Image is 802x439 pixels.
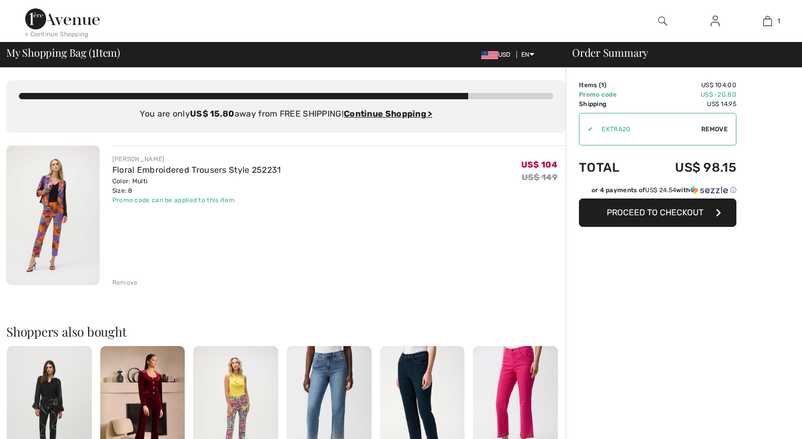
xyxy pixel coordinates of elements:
[560,47,796,58] div: Order Summary
[642,80,736,90] td: US$ 104.00
[92,45,96,58] span: 1
[481,51,498,59] img: US Dollar
[25,29,89,39] div: < Continue Shopping
[344,109,432,119] a: Continue Shopping >
[742,15,793,27] a: 1
[6,145,100,285] img: Floral Embroidered Trousers Style 252231
[521,51,534,58] span: EN
[607,207,703,217] span: Proceed to Checkout
[112,278,138,287] div: Remove
[481,51,515,58] span: USD
[592,185,736,195] div: or 4 payments of with
[112,176,281,195] div: Color: Multi Size: 8
[579,198,736,227] button: Proceed to Checkout
[702,15,728,28] a: Sign In
[521,160,557,170] span: US$ 104
[579,90,642,99] td: Promo code
[522,172,557,182] s: US$ 149
[25,8,100,29] img: 1ère Avenue
[642,90,736,99] td: US$ -20.80
[579,124,593,134] div: ✔
[645,186,676,194] span: US$ 24.54
[6,47,120,58] span: My Shopping Bag ( Item)
[19,108,553,120] div: You are only away from FREE SHIPPING!
[593,113,701,145] input: Promo code
[579,80,642,90] td: Items ( )
[190,109,235,119] strong: US$ 15.80
[763,15,772,27] img: My Bag
[579,185,736,198] div: or 4 payments ofUS$ 24.54withSezzle Click to learn more about Sezzle
[112,195,281,205] div: Promo code can be applied to this item
[579,150,642,185] td: Total
[658,15,667,27] img: search the website
[6,325,566,338] h2: Shoppers also bought
[642,99,736,109] td: US$ 14.95
[711,15,720,27] img: My Info
[112,165,281,175] a: Floral Embroidered Trousers Style 252231
[112,154,281,164] div: [PERSON_NAME]
[601,81,604,89] span: 1
[690,185,728,195] img: Sezzle
[701,124,727,134] span: Remove
[642,150,736,185] td: US$ 98.15
[777,16,780,26] span: 1
[579,99,642,109] td: Shipping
